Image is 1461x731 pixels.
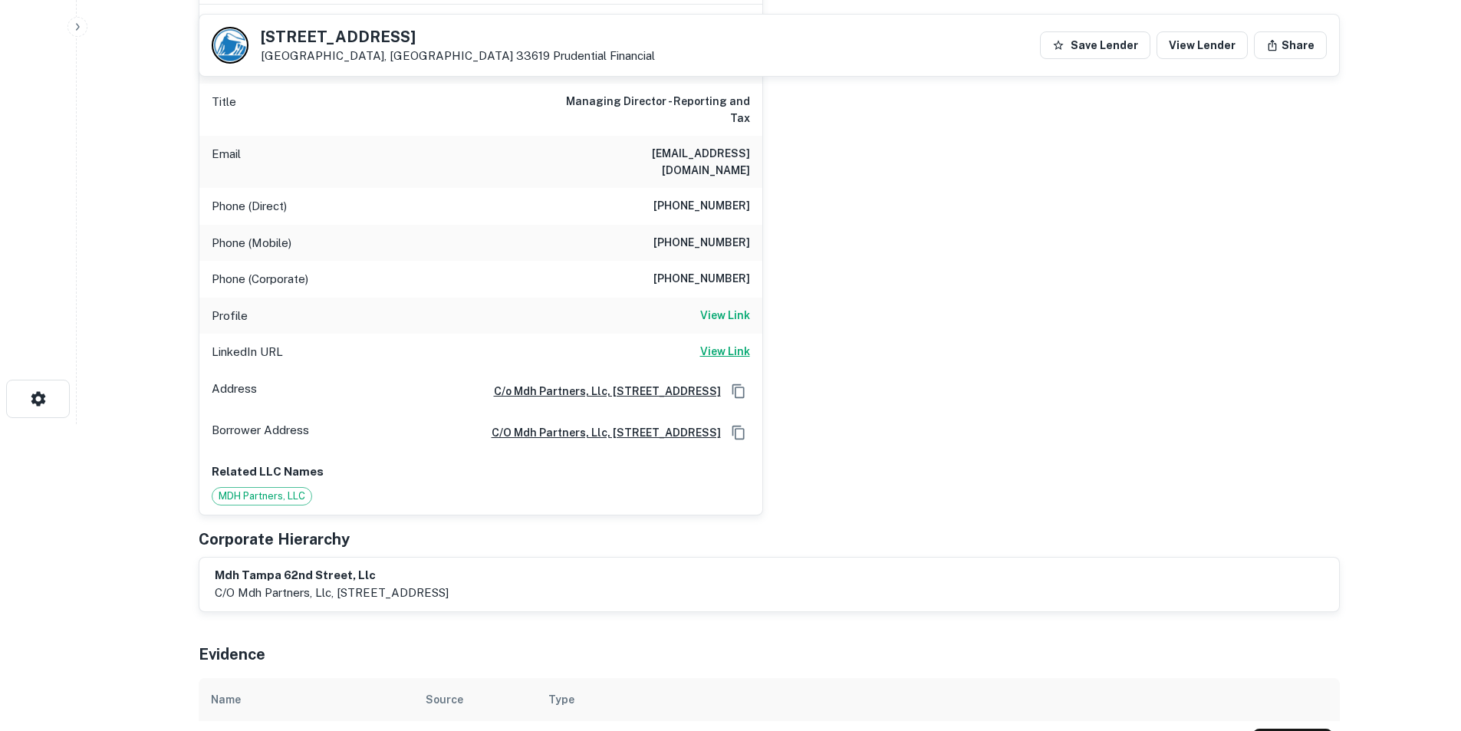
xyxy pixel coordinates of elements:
a: View Lender [1157,31,1248,59]
a: C/o Mdh Partners, Llc, [STREET_ADDRESS] [482,383,721,400]
button: Save Lender [1040,31,1150,59]
th: Source [413,678,536,721]
p: [GEOGRAPHIC_DATA], [GEOGRAPHIC_DATA] 33619 [261,49,655,63]
h6: [PHONE_NUMBER] [653,270,750,288]
button: Copy Address [727,421,750,444]
h6: [PHONE_NUMBER] [653,197,750,216]
button: Copy Address [727,380,750,403]
p: Phone (Corporate) [212,270,308,288]
p: c/o mdh partners, llc, [STREET_ADDRESS] [215,584,449,602]
h6: View Link [700,307,750,324]
h6: mdh tampa 62nd street, llc [215,567,449,584]
h6: [EMAIL_ADDRESS][DOMAIN_NAME] [566,145,750,179]
h6: [PHONE_NUMBER] [653,234,750,252]
a: View Link [700,307,750,325]
div: Name [211,690,241,709]
p: Borrower Address [212,421,309,444]
p: Profile [212,307,248,325]
button: Share [1254,31,1327,59]
p: Phone (Mobile) [212,234,291,252]
h5: Corporate Hierarchy [199,528,350,551]
h6: Managing Director - Reporting and Tax [566,93,750,127]
a: View Link [700,343,750,361]
p: Title [212,93,236,127]
p: Email [212,145,241,179]
a: Prudential Financial [553,49,655,62]
p: Phone (Direct) [212,197,287,216]
p: Address [212,380,257,403]
a: c/o mdh partners, llc, [STREET_ADDRESS] [479,424,721,441]
iframe: Chat Widget [1384,608,1461,682]
p: LinkedIn URL [212,343,283,361]
p: Related LLC Names [212,463,750,481]
h6: View Link [700,343,750,360]
th: Type [536,678,1245,721]
span: MDH Partners, LLC [212,489,311,504]
div: Source [426,690,463,709]
h5: [STREET_ADDRESS] [261,29,655,44]
h5: Evidence [199,643,265,666]
th: Name [199,678,413,721]
div: Type [548,690,574,709]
